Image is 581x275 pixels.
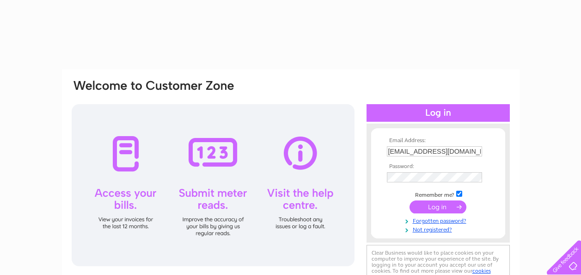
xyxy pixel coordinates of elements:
input: Submit [410,200,466,213]
th: Password: [385,163,492,170]
a: Not registered? [387,225,492,233]
a: Forgotten password? [387,216,492,225]
th: Email Address: [385,137,492,144]
td: Remember me? [385,189,492,199]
